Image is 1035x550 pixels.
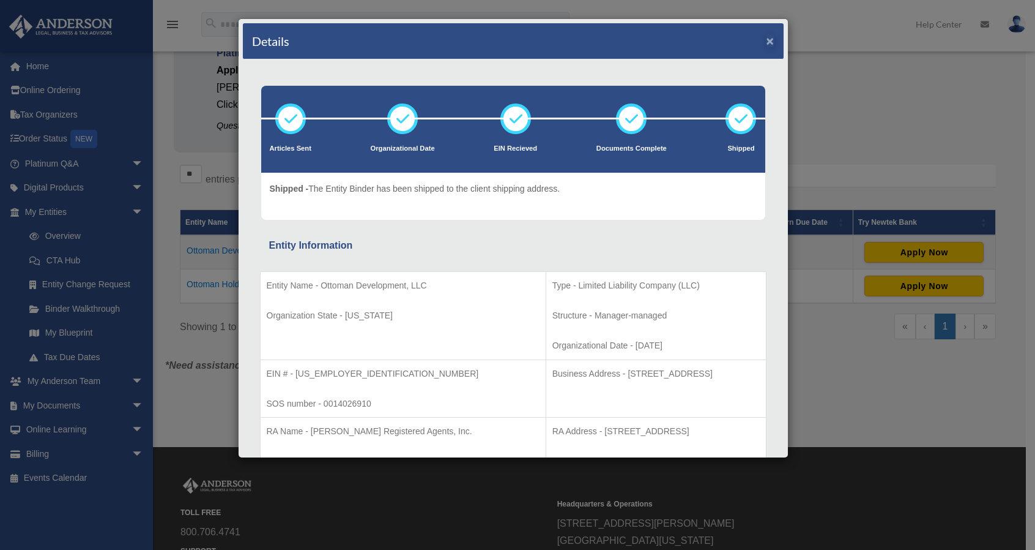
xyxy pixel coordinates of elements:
[725,143,756,155] p: Shipped
[267,278,540,293] p: Entity Name - Ottoman Development, LLC
[552,338,760,353] p: Organizational Date - [DATE]
[252,32,289,50] h4: Details
[596,143,667,155] p: Documents Complete
[270,143,311,155] p: Articles Sent
[371,143,435,155] p: Organizational Date
[267,308,540,323] p: Organization State - [US_STATE]
[267,396,540,412] p: SOS number - 0014026910
[269,237,757,254] div: Entity Information
[552,454,760,469] p: Nominee Info - false
[270,181,560,197] p: The Entity Binder has been shipped to the client shipping address.
[552,278,760,293] p: Type - Limited Liability Company (LLC)
[552,424,760,439] p: RA Address - [STREET_ADDRESS]
[552,366,760,382] p: Business Address - [STREET_ADDRESS]
[766,34,774,47] button: ×
[552,308,760,323] p: Structure - Manager-managed
[267,424,540,439] p: RA Name - [PERSON_NAME] Registered Agents, Inc.
[267,366,540,382] p: EIN # - [US_EMPLOYER_IDENTIFICATION_NUMBER]
[267,454,540,469] p: Tax Matter Representative - S - Corporation
[270,184,309,194] span: Shipped -
[494,143,537,155] p: EIN Recieved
